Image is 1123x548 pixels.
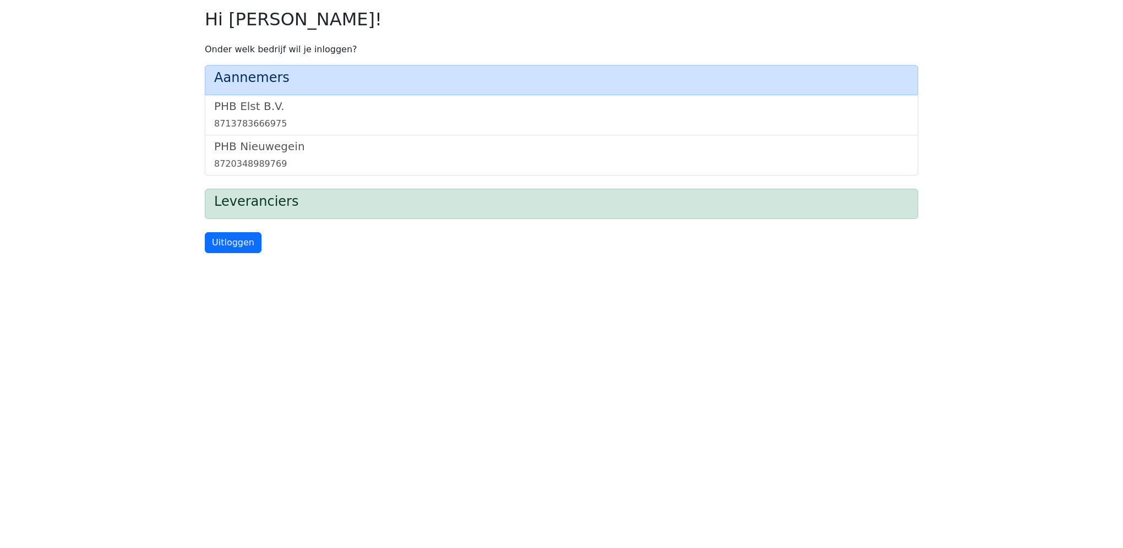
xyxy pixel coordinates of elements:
[214,117,909,130] div: 8713783666975
[214,100,909,113] h5: PHB Elst B.V.
[214,194,909,210] h4: Leveranciers
[205,232,261,253] a: Uitloggen
[214,157,909,171] div: 8720348989769
[214,100,909,130] a: PHB Elst B.V.8713783666975
[205,9,918,30] h2: Hi [PERSON_NAME]!
[214,70,909,86] h4: Aannemers
[214,140,909,171] a: PHB Nieuwegein8720348989769
[205,43,918,56] p: Onder welk bedrijf wil je inloggen?
[214,140,909,153] h5: PHB Nieuwegein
